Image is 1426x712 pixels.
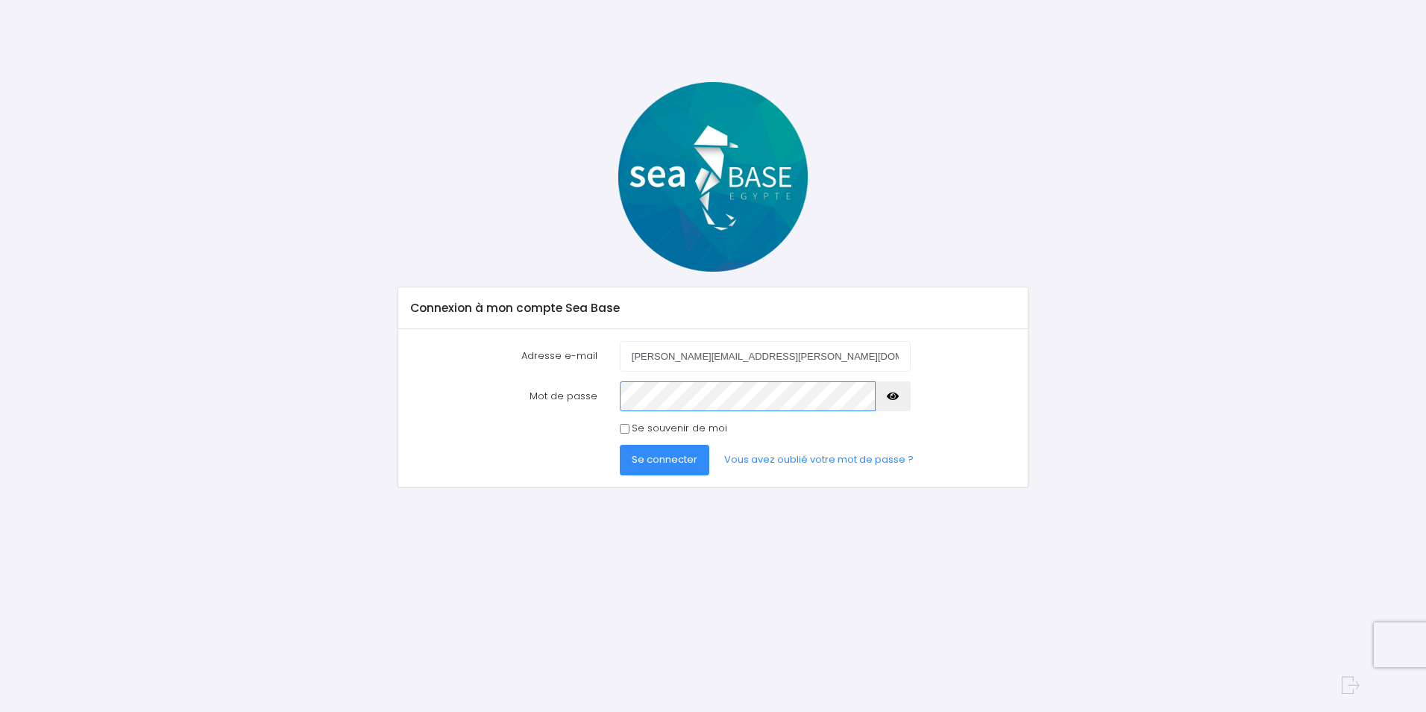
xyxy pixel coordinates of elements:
[400,341,609,371] label: Adresse e-mail
[400,381,609,411] label: Mot de passe
[632,452,697,466] span: Se connecter
[620,445,709,475] button: Se connecter
[712,445,926,475] a: Vous avez oublié votre mot de passe ?
[398,287,1027,329] div: Connexion à mon compte Sea Base
[632,421,727,436] label: Se souvenir de moi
